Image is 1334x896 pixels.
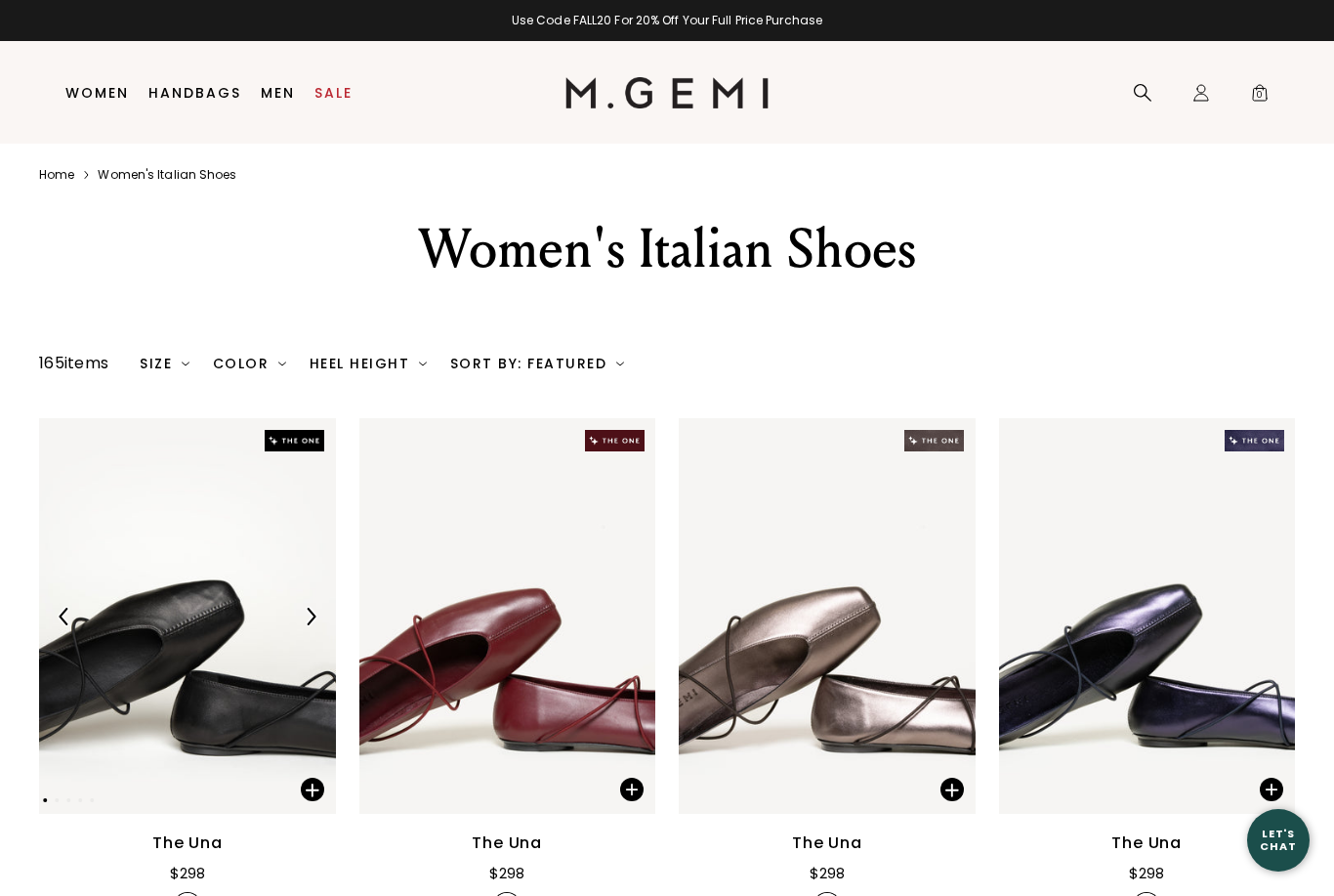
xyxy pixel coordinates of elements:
[170,862,205,885] div: $298
[616,360,624,367] img: chevron-down.svg
[148,85,241,101] a: Handbags
[265,430,324,451] img: The One tag
[305,214,1029,284] div: Women's Italian Shoes
[261,85,295,101] a: Men
[792,832,862,855] div: The Una
[999,418,1296,814] img: The Una
[1129,862,1164,885] div: $298
[152,832,223,855] div: The Una
[1247,828,1310,852] div: Let's Chat
[278,360,286,367] img: chevron-down.svg
[302,608,319,625] img: Next Arrow
[450,356,624,371] div: Sort By: Featured
[39,352,108,375] div: 165 items
[140,356,189,371] div: Size
[98,167,236,183] a: Women's italian shoes
[565,77,770,108] img: M.Gemi
[182,360,189,367] img: chevron-down.svg
[39,418,336,814] img: The Una
[310,356,427,371] div: Heel Height
[679,418,976,814] img: The Una
[56,608,73,625] img: Previous Arrow
[1250,87,1270,107] span: 0
[359,418,656,814] img: The Una
[65,85,129,101] a: Women
[419,360,427,367] img: chevron-down.svg
[489,862,524,885] div: $298
[314,85,353,101] a: Sale
[1111,832,1182,855] div: The Una
[810,862,845,885] div: $298
[213,356,286,371] div: Color
[39,167,74,183] a: Home
[472,832,542,855] div: The Una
